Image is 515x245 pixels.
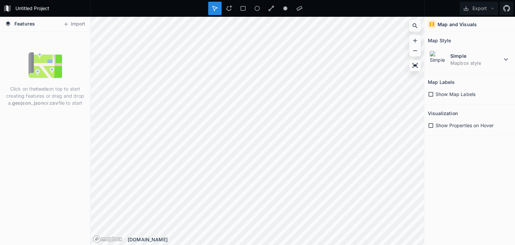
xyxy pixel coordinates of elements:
dd: Mapbox style [450,59,502,66]
img: empty [28,48,62,82]
span: Show Properties on Hover [436,122,494,129]
p: Click on the on top to start creating features or drag and drop a , or file to start [5,85,85,106]
h4: Map and Visuals [438,21,477,28]
button: Export [460,2,498,15]
span: Show Map Labels [436,91,475,98]
strong: .json [33,100,44,106]
div: [DOMAIN_NAME] [128,236,424,243]
strong: .csv [49,100,58,106]
button: Import [60,19,89,30]
h2: Map Style [428,35,451,46]
span: Features [14,20,35,27]
strong: tools [36,86,48,92]
h2: Map Labels [428,77,455,87]
dt: Simple [450,52,502,59]
a: Mapbox logo [93,235,122,243]
strong: .geojson [11,100,31,106]
img: Simple [430,51,447,68]
h2: Visualization [428,108,458,118]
